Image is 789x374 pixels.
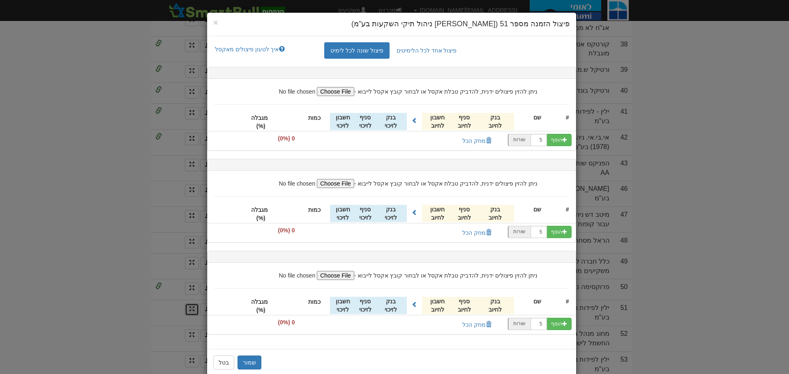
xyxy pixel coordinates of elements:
[390,42,463,59] a: פיצול אחד לכל הלימיטים
[208,263,576,280] div: ניתן להזין פיצולים ידנית, להדביק טבלת אקסל או לבחור קובץ אקסל לייבוא -
[514,113,560,122] div: שם
[547,226,572,238] button: הוסף
[457,318,497,332] button: מחק הכל
[330,113,355,130] div: חשבון לזיכוי
[213,18,218,27] button: Close
[547,318,572,330] button: הוסף
[422,113,453,130] div: חשבון לחיוב
[254,297,268,314] div: מגבלה (%)
[560,113,569,122] div: #
[513,321,526,326] small: שורות
[476,297,514,314] div: בנק לחיוב
[208,79,576,96] div: ניתן להזין פיצולים ידנית, להדביק טבלת אקסל או לבחור קובץ אקסל לייבוא -
[274,316,299,329] span: 0 (0%)
[355,297,375,314] div: סניף לזיכוי
[274,224,299,237] span: 0 (0%)
[355,113,375,130] div: סניף לזיכוי
[213,18,218,27] span: ×
[375,297,407,314] div: בנק לזיכוי
[422,205,453,222] div: חשבון לחיוב
[238,356,261,369] button: שמור
[351,20,570,28] span: פיצול הזמנה מספר 51 ([PERSON_NAME] ניהול תיקי השקעות בע"מ)
[560,205,569,214] div: #
[375,205,407,222] div: בנק לזיכוי
[375,113,407,130] div: בנק לזיכוי
[300,205,330,214] div: כמות
[457,134,497,148] button: מחק הכל
[513,137,526,142] small: שורות
[330,297,355,314] div: חשבון לזיכוי
[254,113,268,131] div: מגבלה (%)
[422,297,453,314] div: חשבון לחיוב
[210,42,290,56] a: איך לטעון פיצולים מאקסל
[453,297,476,314] div: סניף לחיוב
[208,171,576,188] div: ניתן להזין פיצולים ידנית, להדביק טבלת אקסל או לבחור קובץ אקסל לייבוא -
[453,113,476,130] div: סניף לחיוב
[547,134,572,146] button: הוסף
[457,226,497,240] button: מחק הכל
[213,356,234,369] button: בטל
[355,205,375,222] div: סניף לזיכוי
[300,297,330,306] div: כמות
[476,113,514,130] div: בנק לחיוב
[476,205,514,222] div: בנק לחיוב
[330,205,355,222] div: חשבון לזיכוי
[300,113,330,122] div: כמות
[453,205,476,222] div: סניף לחיוב
[254,205,268,223] div: מגבלה (%)
[514,297,560,306] div: שם
[514,205,560,214] div: שם
[274,132,299,145] span: 0 (0%)
[324,42,390,59] a: פיצול שונה לכל לימיט
[513,229,526,234] small: שורות
[560,297,569,306] div: #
